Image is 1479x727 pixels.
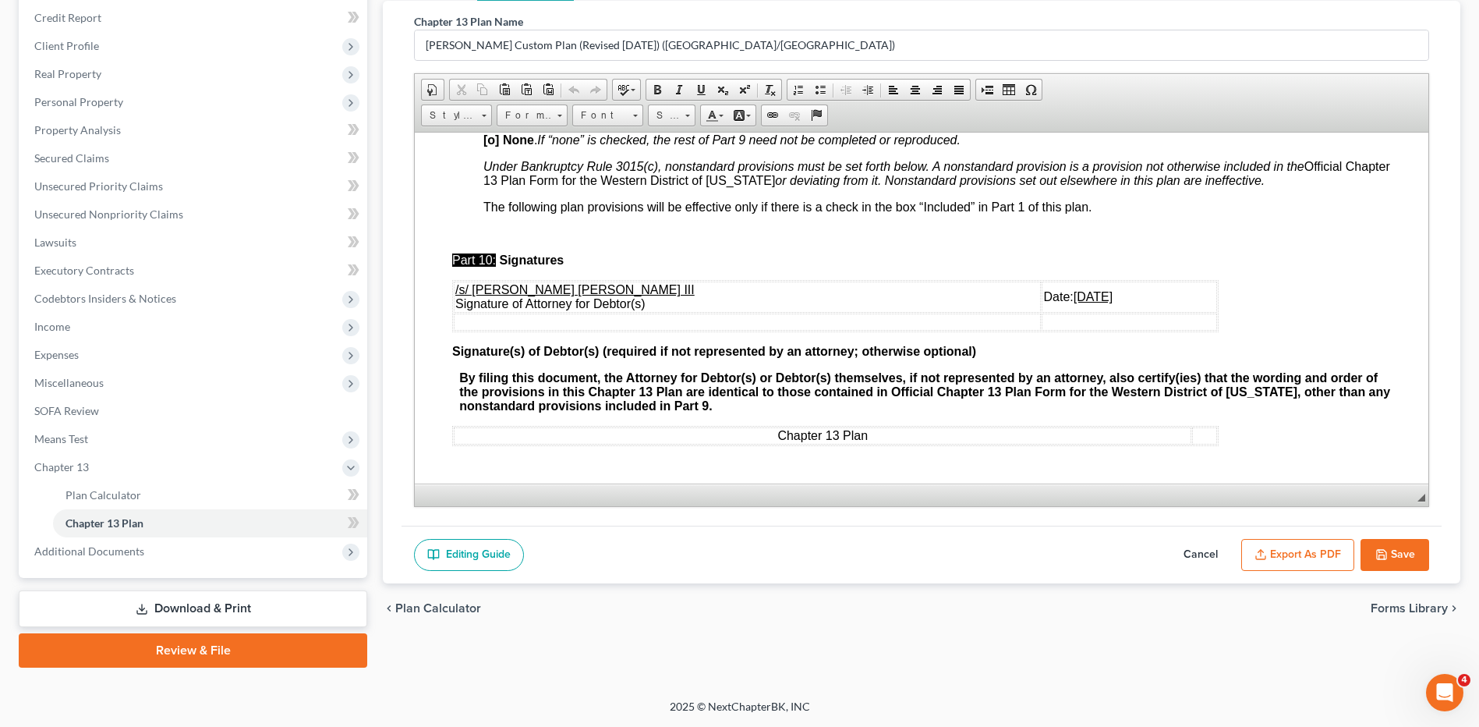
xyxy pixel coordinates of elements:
[65,516,143,530] span: Chapter 13 Plan
[1371,602,1448,615] span: Forms Library
[383,602,395,615] i: chevron_left
[998,80,1020,100] a: Table
[809,80,831,100] a: Insert/Remove Bulleted List
[646,80,668,100] a: Bold
[37,212,561,225] span: Signature(s) of Debtor(s) (required if not represented by an attorney; otherwise optional)
[649,105,680,126] span: Size
[34,432,88,445] span: Means Test
[34,348,79,361] span: Expenses
[948,80,970,100] a: Justify
[563,80,585,100] a: Undo
[976,80,998,100] a: Insert Page Break for Printing
[450,80,472,100] a: Cut
[883,80,904,100] a: Align Left
[762,105,784,126] a: Link
[712,80,734,100] a: Subscript
[34,292,176,305] span: Codebtors Insiders & Notices
[414,539,524,572] a: Editing Guide
[383,602,481,615] button: chevron_left Plan Calculator
[34,207,183,221] span: Unsecured Nonpriority Claims
[728,105,755,126] a: Background Color
[668,80,690,100] a: Italic
[34,320,70,333] span: Income
[497,105,552,126] span: Format
[1458,674,1470,686] span: 4
[34,264,134,277] span: Executory Contracts
[1417,494,1425,502] span: Resize
[422,105,476,126] span: Styles
[415,30,1428,60] input: Enter name...
[363,296,453,310] span: Chapter 13 Plan
[19,633,367,668] a: Review & File
[1241,539,1354,572] button: Export as PDF
[22,229,367,257] a: Lawsuits
[53,481,367,509] a: Plan Calculator
[787,80,809,100] a: Insert/Remove Numbered List
[1371,602,1460,615] button: Forms Library chevron_right
[784,105,805,126] a: Unlink
[19,590,367,627] a: Download & Print
[734,80,755,100] a: Superscript
[44,239,975,280] strong: By filing this document, the Attorney for Debtor(s) or Debtor(s) themselves, if not represented b...
[537,80,559,100] a: Paste from Word
[415,133,1428,484] iframe: Rich Text Editor, document-ckeditor
[573,105,628,126] span: Font
[701,105,728,126] a: Text Color
[22,116,367,144] a: Property Analysis
[22,200,367,229] a: Unsecured Nonpriority Claims
[34,39,99,52] span: Client Profile
[34,544,144,558] span: Additional Documents
[659,158,698,171] u: [DATE]
[857,80,879,100] a: Increase Indent
[295,699,1184,727] div: 2025 © NextChapterBK, INC
[585,80,607,100] a: Redo
[1426,674,1463,711] iframe: Intercom live chat
[759,80,781,100] a: Remove Format
[414,13,523,30] label: Chapter 13 Plan Name
[690,80,712,100] a: Underline
[34,11,101,24] span: Credit Report
[422,80,444,100] a: Document Properties
[515,80,537,100] a: Paste as plain text
[472,80,494,100] a: Copy
[34,179,163,193] span: Unsecured Priority Claims
[34,67,101,80] span: Real Property
[1166,539,1235,572] button: Cancel
[22,397,367,425] a: SOFA Review
[494,80,515,100] a: Paste
[34,404,99,417] span: SOFA Review
[34,123,121,137] span: Property Analysis
[835,80,857,100] a: Decrease Indent
[497,105,568,126] a: Format
[22,144,367,172] a: Secured Claims
[65,488,141,502] span: Plan Calculator
[904,80,926,100] a: Center
[22,257,367,285] a: Executory Contracts
[34,95,123,108] span: Personal Property
[34,151,109,165] span: Secured Claims
[613,80,640,100] a: Spell Checker
[53,509,367,537] a: Chapter 13 Plan
[34,236,76,249] span: Lawsuits
[34,376,104,389] span: Miscellaneous
[22,4,367,32] a: Credit Report
[22,172,367,200] a: Unsecured Priority Claims
[1020,80,1042,100] a: Insert Special Character
[395,602,481,615] span: Plan Calculator
[572,105,643,126] a: Font
[1448,602,1460,615] i: chevron_right
[926,80,948,100] a: Align Right
[1360,539,1429,572] button: Save
[805,105,827,126] a: Anchor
